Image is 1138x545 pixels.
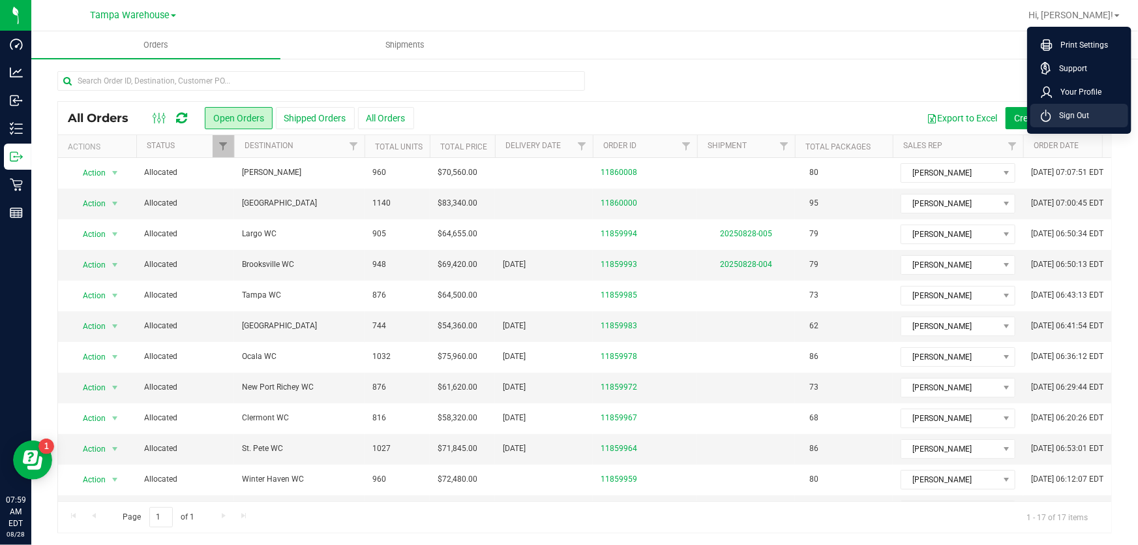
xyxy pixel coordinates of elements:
span: Shipments [368,39,442,51]
a: 11860000 [601,197,637,210]
a: 11859985 [601,289,637,302]
a: 11860008 [601,166,637,179]
span: [PERSON_NAME] [901,471,998,489]
a: 11859983 [601,320,637,332]
a: 11859964 [601,443,637,455]
span: [GEOGRAPHIC_DATA] [242,197,357,210]
span: Action [71,409,106,428]
span: [PERSON_NAME] [901,317,998,335]
inline-svg: Dashboard [10,38,23,51]
a: Orders [31,31,280,59]
span: Action [71,256,106,274]
a: Total Packages [805,142,871,151]
span: $83,340.00 [438,197,477,210]
a: 11859959 [601,473,637,486]
span: [DATE] [503,412,526,424]
a: Status [147,141,175,150]
span: [DATE] 06:50:13 EDT [1031,258,1103,271]
span: Action [71,348,106,366]
button: Shipped Orders [276,107,355,129]
span: [DATE] 06:36:12 EDT [1031,350,1103,363]
span: 960 [372,473,386,486]
span: Allocated [144,350,226,363]
span: [GEOGRAPHIC_DATA] [242,320,357,332]
span: Winter Haven WC [242,473,357,486]
span: select [107,317,123,335]
span: 95 [803,194,825,213]
a: Filter [571,135,593,157]
span: Action [71,287,106,305]
span: Action [71,471,106,489]
span: $64,500.00 [438,289,477,302]
span: 744 [372,320,386,332]
span: Hi, [PERSON_NAME]! [1028,10,1113,20]
span: 876 [372,381,386,394]
span: 905 [372,228,386,240]
span: 1 - 17 of 17 items [1016,507,1098,527]
span: $61,620.00 [438,381,477,394]
span: select [107,164,123,182]
span: 1027 [372,443,391,455]
input: Search Order ID, Destination, Customer PO... [57,71,585,91]
a: Filter [343,135,365,157]
span: [DATE] 07:00:45 EDT [1031,197,1103,210]
a: 11859972 [601,381,637,394]
span: 86 [803,439,825,458]
a: Shipments [280,31,530,59]
inline-svg: Reports [10,206,23,219]
a: Order ID [603,141,636,150]
span: [DATE] 06:53:01 EDT [1031,443,1103,455]
span: New Port Richey WC [242,381,357,394]
div: Actions [68,142,131,151]
span: Tampa WC [242,289,357,302]
span: 79 [803,255,825,274]
span: Action [71,225,106,243]
span: Allocated [144,320,226,332]
span: 948 [372,258,386,271]
span: Allocated [144,381,226,394]
span: [DATE] 06:12:07 EDT [1031,473,1103,486]
span: Allocated [144,289,226,302]
span: Orders [126,39,186,51]
span: Allocated [144,228,226,240]
a: Total Price [440,142,487,151]
span: 960 [372,166,386,179]
a: Filter [213,135,234,157]
span: [PERSON_NAME] [901,409,998,428]
a: 20250828-004 [720,260,772,269]
span: [DATE] [503,258,526,271]
span: $72,480.00 [438,473,477,486]
span: select [107,379,123,397]
span: $69,420.00 [438,258,477,271]
span: St. Pete WC [242,443,357,455]
a: 20250828-005 [720,229,772,238]
a: 11859978 [601,350,637,363]
a: Filter [773,135,795,157]
span: [DATE] 07:07:51 EDT [1031,166,1103,179]
span: [PERSON_NAME] [901,379,998,397]
span: $70,560.00 [438,166,477,179]
span: Tampa Warehouse [90,10,170,21]
span: select [107,225,123,243]
span: 816 [372,412,386,424]
span: Allocated [144,197,226,210]
span: Support [1051,62,1087,75]
span: [DATE] [503,443,526,455]
span: 876 [372,289,386,302]
span: [DATE] 06:50:34 EDT [1031,228,1103,240]
p: 07:59 AM EDT [6,494,25,529]
span: [PERSON_NAME] [901,348,998,366]
span: Action [71,195,106,213]
iframe: Resource center unread badge [38,439,54,454]
span: [DATE] [503,320,526,332]
a: Total Units [375,142,423,151]
span: 73 [803,286,825,305]
span: Allocated [144,412,226,424]
a: Order Date [1034,141,1079,150]
span: $75,960.00 [438,350,477,363]
a: 11859993 [601,258,637,271]
span: Action [71,379,106,397]
span: select [107,471,123,489]
button: All Orders [358,107,414,129]
a: Filter [676,135,697,157]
